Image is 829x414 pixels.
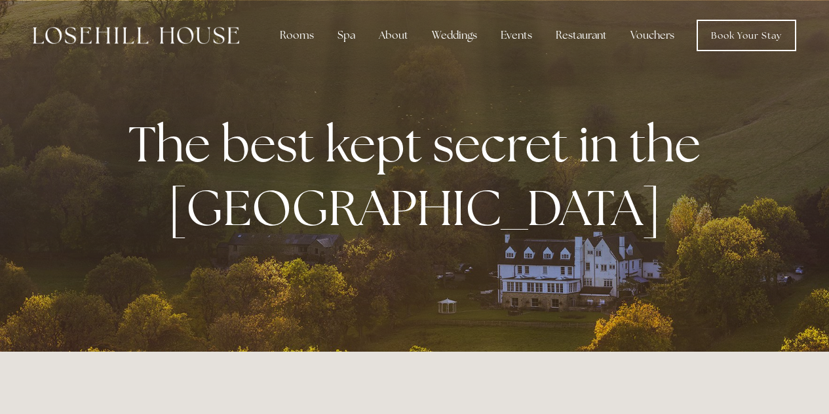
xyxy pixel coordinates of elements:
[368,22,419,49] div: About
[33,27,239,44] img: Losehill House
[545,22,617,49] div: Restaurant
[490,22,543,49] div: Events
[269,22,324,49] div: Rooms
[697,20,796,51] a: Book Your Stay
[421,22,488,49] div: Weddings
[128,112,711,240] strong: The best kept secret in the [GEOGRAPHIC_DATA]
[327,22,366,49] div: Spa
[620,22,685,49] a: Vouchers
